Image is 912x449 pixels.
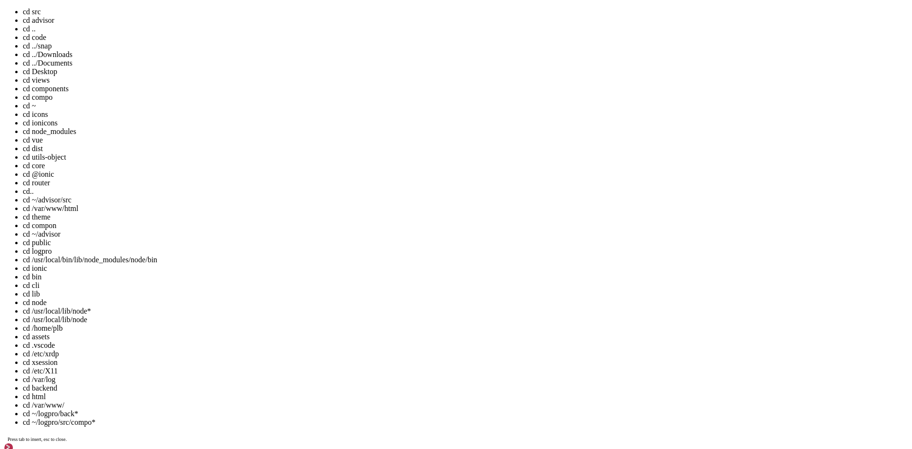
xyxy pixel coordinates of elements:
[23,204,908,213] li: cd /var/www/html
[23,136,908,144] li: cd vue
[23,281,908,290] li: cd cli
[23,110,908,119] li: cd icons
[23,239,908,247] li: cd public
[23,350,908,358] li: cd /etc/xrdp
[23,358,908,367] li: cd xsession
[4,28,788,36] x-row: * Management: [URL][DOMAIN_NAME]
[23,8,908,16] li: cd src
[23,341,908,350] li: cd .vscode
[23,290,908,298] li: cd lib
[23,324,908,333] li: cd /home/plb
[23,256,908,264] li: cd /usr/local/bin/lib/node_modules/node/bin
[23,307,908,315] li: cd /usr/local/lib/node*
[4,109,788,117] x-row: * Strictly confined Kubernetes makes edge and IoT secure. Learn how MicroK8s
[23,401,908,410] li: cd /var/www/
[4,85,788,93] x-row: Memory usage: 20% IPv4 address for eth0: [TECHNICAL_ID]
[23,76,908,85] li: cd views
[23,59,908,67] li: cd ../Documents
[4,68,788,76] x-row: System load: 0.0 Processes: 171
[4,93,788,101] x-row: Swap usage: 0%
[23,162,908,170] li: cd core
[4,182,788,190] x-row: 5 additional security updates can be applied with ESM Apps.
[23,42,908,50] li: cd ../snap
[23,144,908,153] li: cd dist
[23,187,908,196] li: cd..
[4,149,788,157] x-row: Expanded Security Maintenance for Applications is not enabled.
[4,222,68,229] span: plb@frhb95674flex
[23,25,908,33] li: cd ..
[23,273,908,281] li: cd bin
[23,392,908,401] li: cd html
[23,367,908,375] li: cd /etc/X11
[8,437,66,442] span: Press tab to insert, esc to close.
[23,196,908,204] li: cd ~/advisor/src
[23,119,908,127] li: cd ionicons
[23,93,908,102] li: cd compo
[23,230,908,239] li: cd ~/advisor
[4,52,788,60] x-row: System information as of [DATE]
[23,213,908,221] li: cd theme
[23,264,908,273] li: cd ionic
[23,315,908,324] li: cd /usr/local/lib/node
[96,222,100,230] div: (23, 27)
[23,153,908,162] li: cd utils-object
[4,36,788,44] x-row: * Support: [URL][DOMAIN_NAME]
[23,50,908,59] li: cd ../Downloads
[23,179,908,187] li: cd router
[23,33,908,42] li: cd code
[23,67,908,76] li: cd Desktop
[4,190,788,198] x-row: Learn more about enabling ESM Apps service at [URL][DOMAIN_NAME]
[23,375,908,384] li: cd /var/log
[23,85,908,93] li: cd components
[4,165,788,173] x-row: 0 updates can be applied immediately.
[4,117,788,125] x-row: just raised the bar for easy, resilient and secure K8s cluster deployment.
[23,247,908,256] li: cd logpro
[23,127,908,136] li: cd node_modules
[4,133,788,141] x-row: [URL][DOMAIN_NAME]
[23,384,908,392] li: cd backend
[23,410,908,418] li: cd ~/logpro/back*
[23,16,908,25] li: cd advisor
[23,298,908,307] li: cd node
[23,418,908,427] li: cd ~/logpro/src/compo*
[23,102,908,110] li: cd ~
[4,4,788,12] x-row: Welcome to Ubuntu 24.04.3 LTS (GNU/Linux 6.8.0-71-generic x86_64)
[4,76,788,85] x-row: Usage of /: 18.3% of 95.82GB Users logged in: 0
[23,221,908,230] li: cd compon
[23,170,908,179] li: cd @ionic
[23,333,908,341] li: cd assets
[72,222,76,229] span: ~
[4,222,788,230] x-row: : $ cd
[4,20,788,28] x-row: * Documentation: [URL][DOMAIN_NAME]
[4,214,788,222] x-row: Last login: [DATE] from [TECHNICAL_ID]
